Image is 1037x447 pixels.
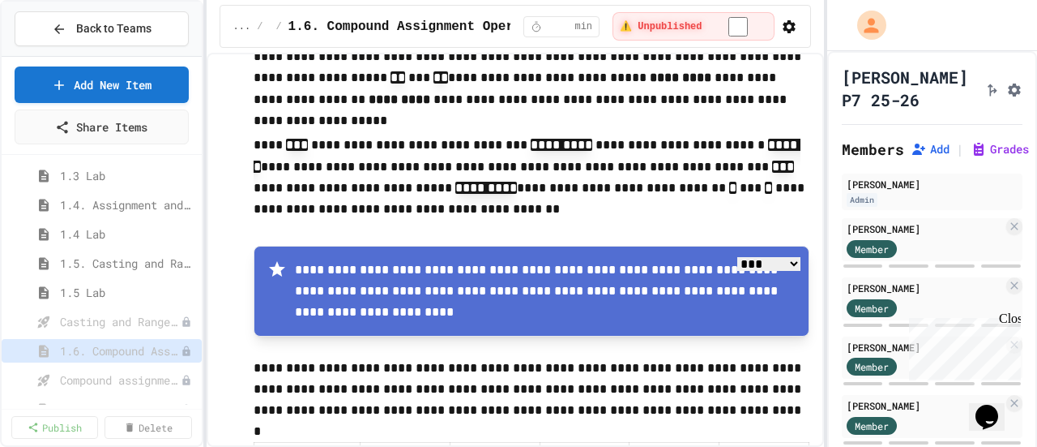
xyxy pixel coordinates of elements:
span: 1.7. APIs and Libraries [60,401,181,418]
div: Unpublished [181,346,192,357]
div: My Account [840,6,890,44]
span: min [574,20,592,33]
iframe: chat widget [903,312,1021,380]
button: Click to see fork details [984,79,1000,98]
span: Member [855,419,889,433]
button: Assignment Settings [1006,79,1022,98]
span: | [956,140,964,159]
a: Delete [105,416,191,439]
span: ... [233,20,251,33]
span: Member [855,242,889,256]
span: / [257,20,262,33]
div: [PERSON_NAME] [847,281,1003,295]
button: Back to Teams [15,11,189,46]
div: Unpublished [181,375,192,386]
span: Member [855,359,889,374]
span: Casting and Ranges of variables - Quiz [60,313,181,330]
span: 1.5 Lab [60,284,195,301]
span: 1.6. Compound Assignment Operators [288,17,553,37]
div: [PERSON_NAME] [847,221,1003,236]
span: 1.6. Compound Assignment Operators [60,342,181,359]
div: [PERSON_NAME] [847,340,1003,355]
div: Chat with us now!Close [6,6,112,103]
span: 1.4 Lab [60,226,195,243]
div: ⚠️ Students cannot see this content! Click the toggle to publish it and make it visible to your c... [612,12,774,41]
input: publish toggle [709,17,767,37]
span: 1.3 Lab [60,167,195,184]
button: Add [911,141,950,157]
span: Member [855,301,889,316]
a: Share Items [15,110,189,144]
div: Unpublished [181,404,192,415]
iframe: chat widget [969,382,1021,431]
button: Grades [971,141,1029,157]
div: [PERSON_NAME] [847,177,1018,191]
a: Publish [11,416,98,439]
h1: [PERSON_NAME] P7 25-26 [842,66,977,111]
span: Back to Teams [76,20,151,37]
span: ⚠️ Unpublished [620,20,702,33]
div: [PERSON_NAME] [847,398,1003,413]
span: 1.4. Assignment and Input [60,196,195,213]
div: Unpublished [181,316,192,328]
span: 1.5. Casting and Ranges of Values [60,255,195,272]
h2: Members [842,138,904,161]
a: Add New Item [15,67,189,103]
div: Admin [847,193,877,207]
span: / [275,20,281,33]
span: Compound assignment operators - Quiz [60,372,181,389]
